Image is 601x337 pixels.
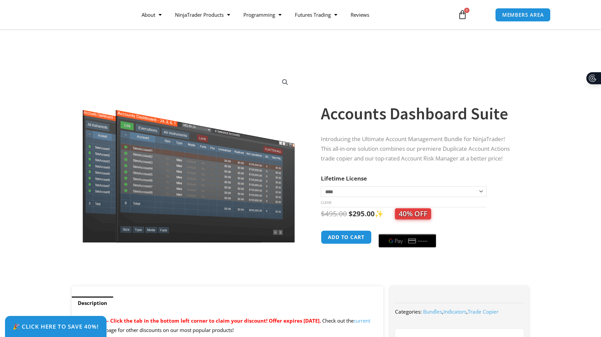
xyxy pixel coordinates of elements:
a: 🎉 Click Here to save 40%! [5,316,107,337]
nav: Menu [135,7,450,22]
a: Trade Copier [468,308,498,315]
img: LogoAI | Affordable Indicators – NinjaTrader [50,3,122,27]
a: 0 [448,5,477,24]
iframe: Secure payment input frame [377,229,437,230]
span: Categories: [395,308,422,315]
a: MEMBERS AREA [495,8,551,22]
text: •••••• [418,239,428,243]
span: 40% OFF [395,208,431,219]
a: View full-screen image gallery [279,76,291,88]
a: Clear options [321,200,331,205]
a: Programming [237,7,288,22]
span: 0 [464,8,469,13]
p: Introducing the Ultimate Account Management Bundle for NinjaTrader! This all-in-one solution comb... [321,134,516,163]
a: Description [72,297,113,310]
a: Reviews [344,7,376,22]
a: Futures Trading [288,7,344,22]
span: MEMBERS AREA [502,12,544,17]
button: Add to cart [321,230,372,244]
a: Indicators [443,308,466,315]
label: Lifetime License [321,175,367,182]
span: $ [321,209,325,218]
a: About [135,7,168,22]
span: ✨ [375,209,431,218]
a: Bundles [423,308,442,315]
bdi: 495.00 [321,209,347,218]
span: $ [349,209,353,218]
span: , , [423,308,498,315]
button: Buy with GPay [379,234,436,247]
span: 🎉 Click Here to save 40%! [13,324,99,329]
h1: Accounts Dashboard Suite [321,102,516,125]
bdi: 295.00 [349,209,375,218]
a: NinjaTrader Products [168,7,237,22]
img: Screenshot 2024-08-26 155710eeeee [81,71,296,243]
